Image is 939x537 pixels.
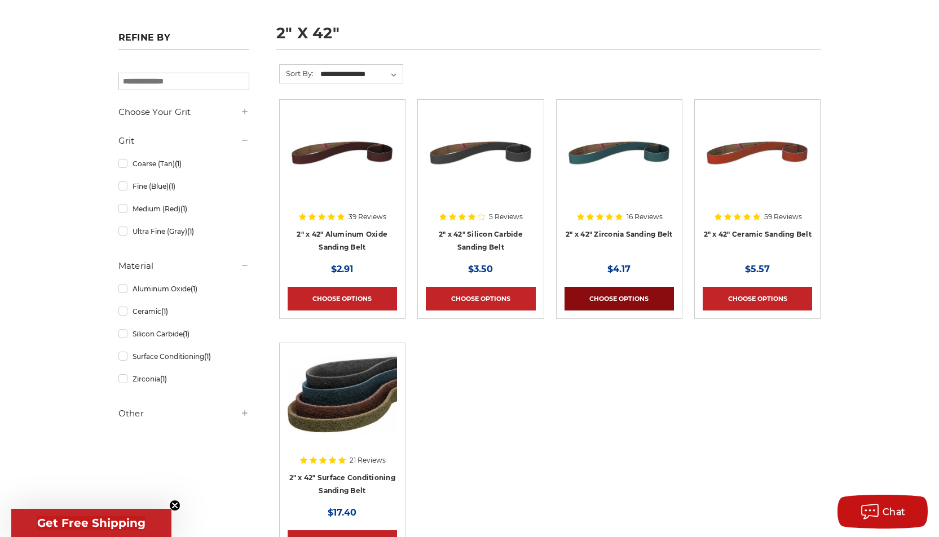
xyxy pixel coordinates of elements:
[607,264,631,274] span: $4.17
[468,264,493,274] span: $3.50
[288,108,397,198] img: 2" x 42" Sanding Belt - Aluminum Oxide
[161,307,168,316] span: (1)
[118,154,249,174] a: Coarse (Tan)
[426,108,535,252] a: 2" x 42" Silicon Carbide File Belt
[118,407,249,420] h5: Other
[118,347,249,366] a: Surface Conditioning
[288,351,397,441] img: 2"x42" Surface Conditioning Sanding Belts
[118,301,249,321] a: Ceramic
[703,287,812,310] a: Choose Options
[118,105,249,119] h5: Choose Your Grit
[118,279,249,299] a: Aluminum Oxide
[703,108,812,252] a: 2" x 42" Sanding Belt - Ceramic
[276,25,821,50] h1: 2" x 42"
[118,259,249,273] h5: Material
[204,352,211,361] span: (1)
[118,221,249,241] a: Ultra Fine (Gray)
[288,351,397,495] a: 2"x42" Surface Conditioning Sanding Belts
[288,108,397,252] a: 2" x 42" Sanding Belt - Aluminum Oxide
[160,375,167,383] span: (1)
[169,500,180,511] button: Close teaser
[183,330,189,338] span: (1)
[331,264,353,274] span: $2.91
[703,108,812,198] img: 2" x 42" Sanding Belt - Ceramic
[187,227,194,236] span: (1)
[565,108,674,252] a: 2" x 42" Sanding Belt - Zirconia
[118,32,249,50] h5: Refine by
[288,287,397,310] a: Choose Options
[118,176,249,196] a: Fine (Blue)
[426,287,535,310] a: Choose Options
[426,108,535,198] img: 2" x 42" Silicon Carbide File Belt
[280,65,314,82] label: Sort By:
[565,287,674,310] a: Choose Options
[319,66,403,83] select: Sort By:
[745,264,770,274] span: $5.57
[169,182,175,190] span: (1)
[883,507,906,517] span: Chat
[118,134,249,148] h5: Grit
[118,369,249,389] a: Zirconia
[328,507,356,518] span: $17.40
[191,285,197,293] span: (1)
[175,159,182,168] span: (1)
[118,199,249,219] a: Medium (Red)
[118,324,249,344] a: Silicon Carbide
[837,495,928,529] button: Chat
[11,509,171,537] div: Get Free ShippingClose teaser
[180,205,187,213] span: (1)
[37,516,146,530] span: Get Free Shipping
[565,108,674,198] img: 2" x 42" Sanding Belt - Zirconia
